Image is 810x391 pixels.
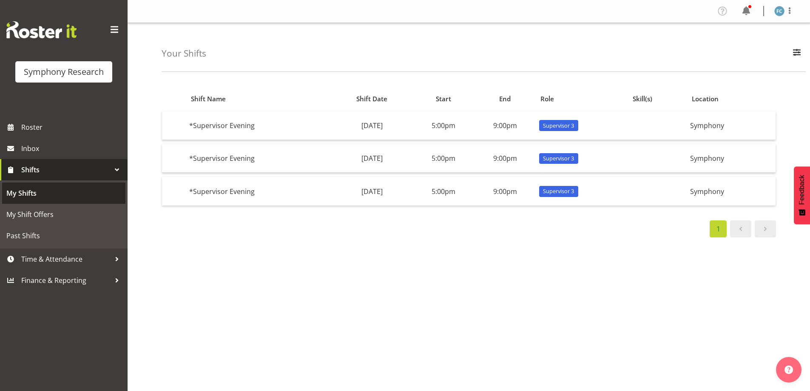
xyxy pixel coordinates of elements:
[543,122,574,130] span: Supervisor 3
[21,121,123,134] span: Roster
[436,94,451,104] span: Start
[687,111,776,140] td: Symphony
[356,94,387,104] span: Shift Date
[413,111,475,140] td: 5:00pm
[186,111,331,140] td: *Supervisor Evening
[162,49,206,58] h4: Your Shifts
[191,94,226,104] span: Shift Name
[540,94,554,104] span: Role
[692,94,719,104] span: Location
[21,274,111,287] span: Finance & Reporting
[474,144,536,173] td: 9:00pm
[543,187,574,195] span: Supervisor 3
[331,111,413,140] td: [DATE]
[687,177,776,205] td: Symphony
[331,144,413,173] td: [DATE]
[2,204,125,225] a: My Shift Offers
[633,94,652,104] span: Skill(s)
[794,166,810,224] button: Feedback - Show survey
[24,66,104,78] div: Symphony Research
[687,144,776,173] td: Symphony
[21,163,111,176] span: Shifts
[2,183,125,204] a: My Shifts
[21,142,123,155] span: Inbox
[6,21,77,38] img: Rosterit website logo
[6,229,121,242] span: Past Shifts
[499,94,511,104] span: End
[798,175,806,205] span: Feedback
[186,177,331,205] td: *Supervisor Evening
[474,111,536,140] td: 9:00pm
[788,44,806,63] button: Filter Employees
[543,154,574,163] span: Supervisor 3
[413,177,475,205] td: 5:00pm
[6,187,121,200] span: My Shifts
[784,365,793,374] img: help-xxl-2.png
[6,208,121,221] span: My Shift Offers
[21,253,111,265] span: Time & Attendance
[331,177,413,205] td: [DATE]
[2,225,125,246] a: Past Shifts
[774,6,784,16] img: fisi-cook-lagatule1979.jpg
[186,144,331,173] td: *Supervisor Evening
[474,177,536,205] td: 9:00pm
[413,144,475,173] td: 5:00pm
